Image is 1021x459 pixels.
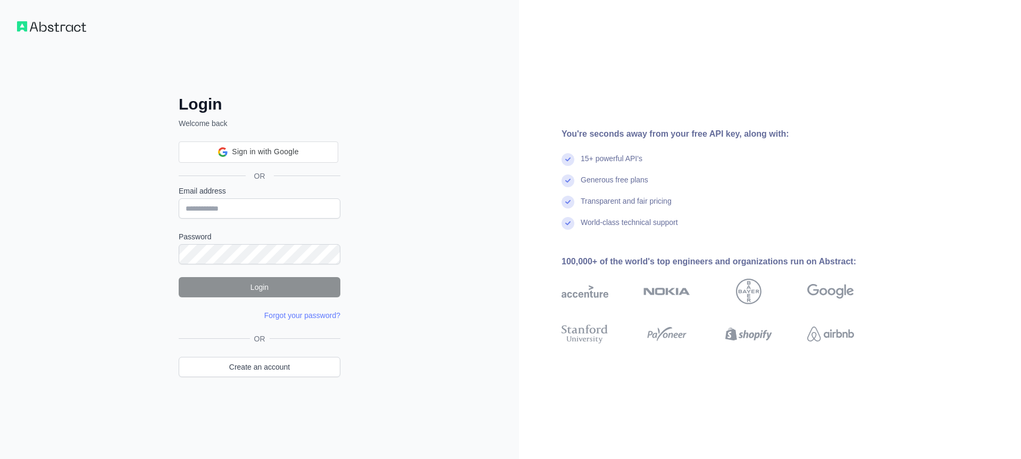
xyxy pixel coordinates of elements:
a: Forgot your password? [264,311,340,320]
img: accenture [562,279,608,304]
a: Create an account [179,357,340,377]
button: Login [179,277,340,297]
span: OR [246,171,274,181]
img: airbnb [807,322,854,346]
img: check mark [562,174,574,187]
div: 100,000+ of the world's top engineers and organizations run on Abstract: [562,255,888,268]
img: stanford university [562,322,608,346]
img: nokia [643,279,690,304]
div: Sign in with Google [179,141,338,163]
img: bayer [736,279,761,304]
img: shopify [725,322,772,346]
img: Workflow [17,21,86,32]
h2: Login [179,95,340,114]
label: Email address [179,186,340,196]
img: check mark [562,153,574,166]
label: Password [179,231,340,242]
p: Welcome back [179,118,340,129]
img: check mark [562,196,574,208]
div: World-class technical support [581,217,678,238]
div: You're seconds away from your free API key, along with: [562,128,888,140]
img: check mark [562,217,574,230]
span: Sign in with Google [232,146,298,157]
div: Transparent and fair pricing [581,196,672,217]
div: Generous free plans [581,174,648,196]
div: 15+ powerful API's [581,153,642,174]
img: google [807,279,854,304]
span: OR [250,333,270,344]
img: payoneer [643,322,690,346]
